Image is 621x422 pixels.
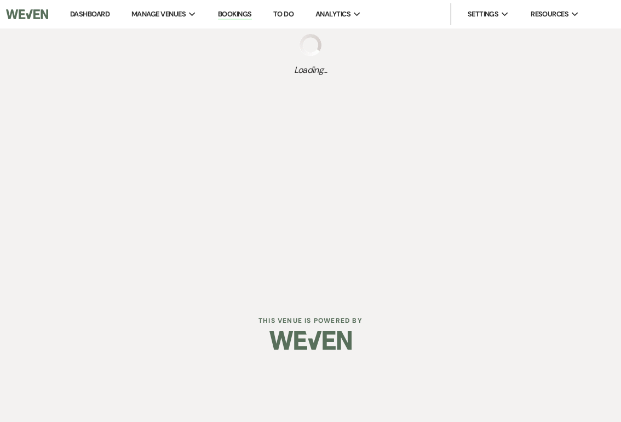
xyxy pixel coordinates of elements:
a: Bookings [218,9,252,20]
span: Analytics [315,9,350,20]
span: Loading... [294,64,327,77]
span: Manage Venues [131,9,186,20]
img: Weven Logo [269,321,352,360]
img: loading spinner [300,34,321,56]
span: Resources [531,9,568,20]
img: Weven Logo [6,3,48,26]
a: Dashboard [70,9,110,19]
span: Settings [468,9,499,20]
a: To Do [273,9,294,19]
